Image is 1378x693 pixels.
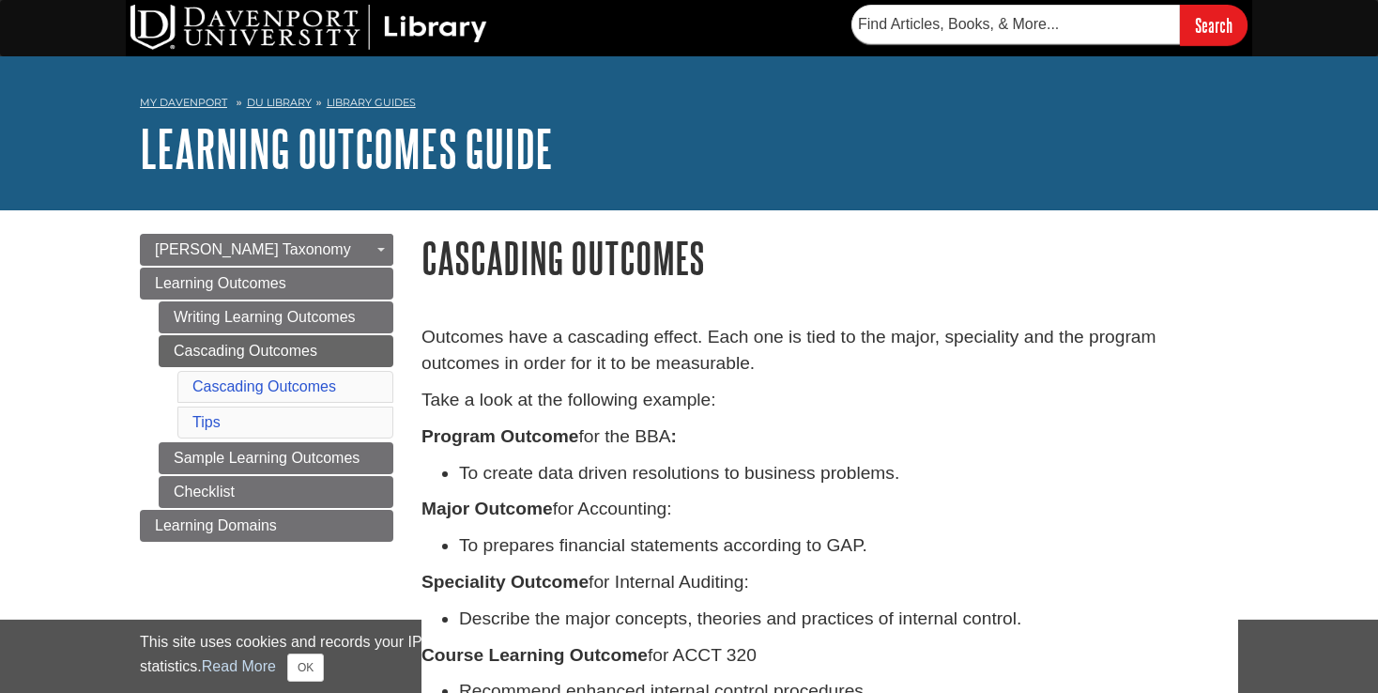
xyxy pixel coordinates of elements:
[140,95,227,111] a: My Davenport
[140,234,393,266] a: [PERSON_NAME] Taxonomy
[159,335,393,367] a: Cascading Outcomes
[421,234,1238,282] h1: Cascading Outcomes
[421,642,1238,670] p: for ACCT 320
[421,387,1238,414] p: Take a look at the following example:
[421,572,589,592] strong: Speciality Outcome
[421,569,1238,596] p: for Internal Auditing:
[192,414,221,430] a: Tips
[159,301,393,333] a: Writing Learning Outcomes
[155,241,351,257] span: [PERSON_NAME] Taxonomy
[421,499,553,518] strong: Major Outcome
[247,96,312,109] a: DU Library
[140,119,553,177] a: Learning Outcomes Guide
[159,442,393,474] a: Sample Learning Outcomes
[287,654,324,682] button: Close
[192,378,336,394] a: Cascading Outcomes
[155,517,277,533] span: Learning Domains
[421,426,578,446] strong: Program Outcome
[140,510,393,542] a: Learning Domains
[421,423,1238,451] p: for the BBA
[155,275,286,291] span: Learning Outcomes
[421,645,648,665] strong: Course Learning Outcome
[1180,5,1248,45] input: Search
[459,460,1238,487] li: To create data driven resolutions to business problems.
[851,5,1248,45] form: Searches DU Library's articles, books, and more
[851,5,1180,44] input: Find Articles, Books, & More...
[140,268,393,300] a: Learning Outcomes
[421,496,1238,523] p: for Accounting:
[327,96,416,109] a: Library Guides
[140,234,393,542] div: Guide Page Menu
[140,631,1238,682] div: This site uses cookies and records your IP address for usage statistics. Additionally, we use Goo...
[459,606,1238,633] li: Describe the major concepts, theories and practices of internal control.
[459,532,1238,560] li: To prepares financial statements according to GAP.
[140,90,1238,120] nav: breadcrumb
[421,324,1238,378] p: Outcomes have a cascading effect. Each one is tied to the major, speciality and the program outco...
[671,426,677,446] strong: :
[159,476,393,508] a: Checklist
[202,658,276,674] a: Read More
[130,5,487,50] img: DU Library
